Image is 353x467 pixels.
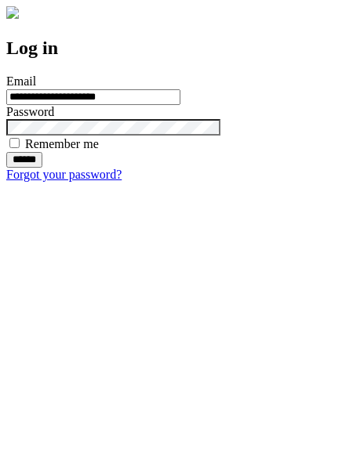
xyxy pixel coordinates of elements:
img: logo-4e3dc11c47720685a147b03b5a06dd966a58ff35d612b21f08c02c0306f2b779.png [6,6,19,19]
label: Email [6,74,36,88]
label: Remember me [25,137,99,150]
a: Forgot your password? [6,168,122,181]
label: Password [6,105,54,118]
h2: Log in [6,38,347,59]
